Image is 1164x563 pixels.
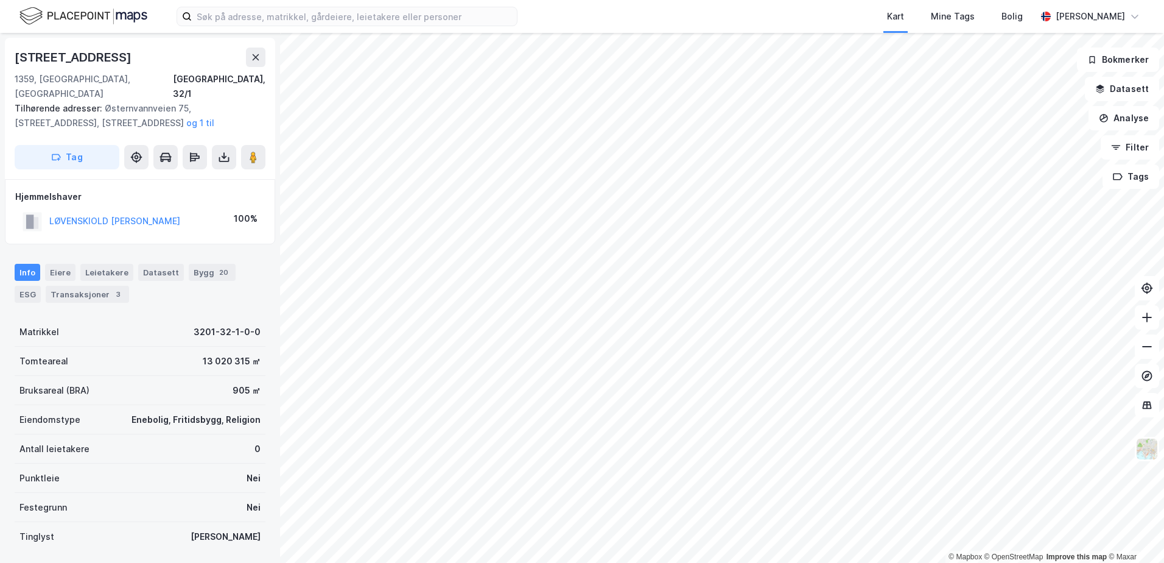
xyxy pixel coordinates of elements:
button: Datasett [1085,77,1159,101]
div: [STREET_ADDRESS] [15,48,134,67]
div: Info [15,264,40,281]
div: Enebolig, Fritidsbygg, Religion [131,413,261,427]
div: Eiere [45,264,75,281]
input: Søk på adresse, matrikkel, gårdeiere, leietakere eller personer [192,7,517,26]
img: logo.f888ab2527a4732fd821a326f86c7f29.svg [19,5,147,27]
div: Kontrollprogram for chat [1103,505,1164,563]
div: Tomteareal [19,354,68,369]
div: 3 [112,288,124,300]
a: OpenStreetMap [984,553,1043,561]
a: Improve this map [1047,553,1107,561]
img: Z [1135,437,1159,461]
button: Tag [15,145,119,169]
div: 1359, [GEOGRAPHIC_DATA], [GEOGRAPHIC_DATA] [15,72,173,101]
div: Mine Tags [931,9,975,24]
div: Datasett [138,264,184,281]
div: [GEOGRAPHIC_DATA], 32/1 [173,72,265,101]
div: Eiendomstype [19,413,80,427]
div: Festegrunn [19,500,67,515]
div: Hjemmelshaver [15,189,265,204]
button: Filter [1101,135,1159,160]
div: Punktleie [19,471,60,486]
button: Analyse [1089,106,1159,130]
div: [PERSON_NAME] [191,529,261,544]
div: 100% [234,211,258,226]
div: Leietakere [80,264,133,281]
div: Bygg [189,264,236,281]
div: Nei [247,500,261,515]
div: Østernvannveien 75, [STREET_ADDRESS], [STREET_ADDRESS] [15,101,256,130]
div: Tinglyst [19,529,54,544]
div: 905 ㎡ [233,383,261,398]
div: Bolig [1001,9,1023,24]
iframe: Chat Widget [1103,505,1164,563]
span: Tilhørende adresser: [15,103,105,113]
div: Antall leietakere [19,442,89,456]
div: Nei [247,471,261,486]
div: 20 [217,266,231,278]
div: Matrikkel [19,325,59,339]
div: Transaksjoner [46,286,129,303]
div: 0 [254,442,261,456]
button: Tags [1103,165,1159,189]
a: Mapbox [948,553,982,561]
div: 13 020 315 ㎡ [203,354,261,369]
div: 3201-32-1-0-0 [194,325,261,339]
div: Kart [887,9,904,24]
div: [PERSON_NAME] [1056,9,1125,24]
div: ESG [15,286,41,303]
div: Bruksareal (BRA) [19,383,89,398]
button: Bokmerker [1077,48,1159,72]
